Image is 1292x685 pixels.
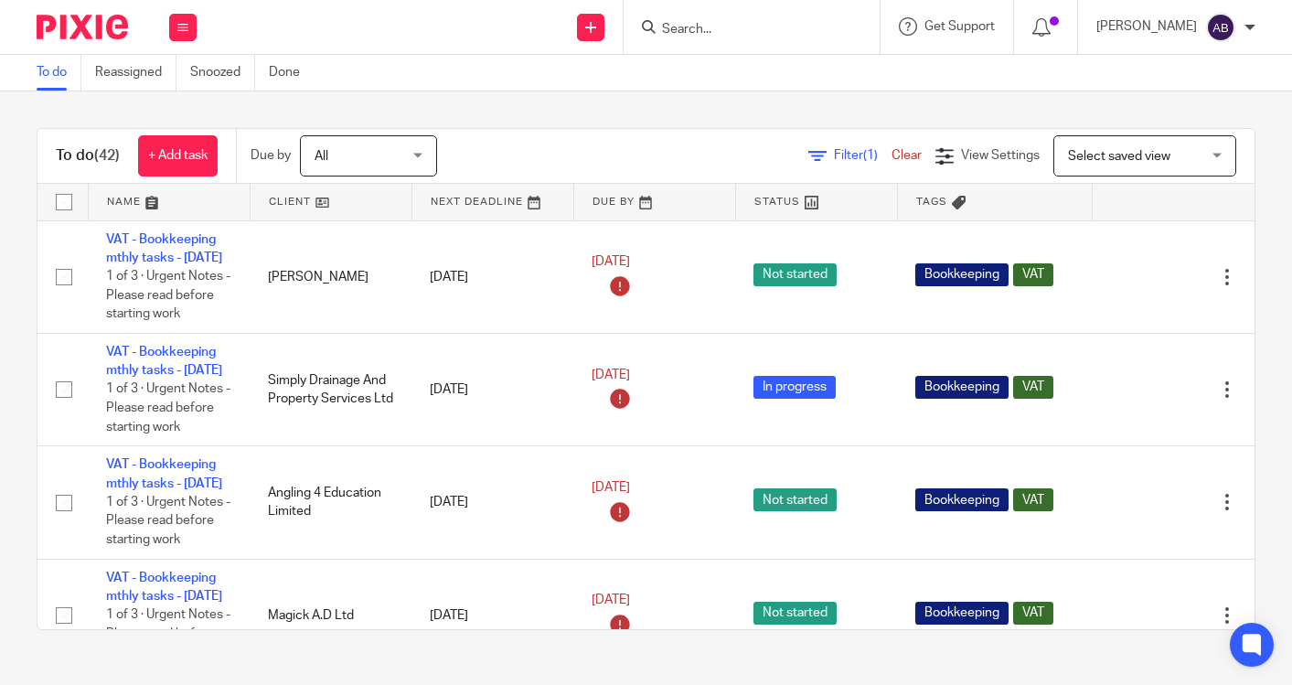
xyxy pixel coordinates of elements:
[37,15,128,39] img: Pixie
[315,150,328,163] span: All
[924,20,995,33] span: Get Support
[250,559,411,671] td: Magick A.D Ltd
[1206,13,1235,42] img: svg%3E
[411,559,573,671] td: [DATE]
[915,376,1009,399] span: Bookkeeping
[411,220,573,333] td: [DATE]
[190,55,255,91] a: Snoozed
[961,149,1040,162] span: View Settings
[592,256,630,269] span: [DATE]
[1013,488,1053,511] span: VAT
[106,572,222,603] a: VAT - Bookkeeping mthly tasks - [DATE]
[916,197,947,207] span: Tags
[660,22,825,38] input: Search
[1013,602,1053,625] span: VAT
[915,488,1009,511] span: Bookkeeping
[106,346,222,377] a: VAT - Bookkeeping mthly tasks - [DATE]
[1013,376,1053,399] span: VAT
[915,263,1009,286] span: Bookkeeping
[1013,263,1053,286] span: VAT
[1068,150,1170,163] span: Select saved view
[251,146,291,165] p: Due by
[95,55,176,91] a: Reassigned
[106,458,222,489] a: VAT - Bookkeeping mthly tasks - [DATE]
[138,135,218,177] a: + Add task
[250,446,411,559] td: Angling 4 Education Limited
[915,602,1009,625] span: Bookkeeping
[753,376,836,399] span: In progress
[1096,17,1197,36] p: [PERSON_NAME]
[592,481,630,494] span: [DATE]
[411,333,573,445] td: [DATE]
[106,608,230,658] span: 1 of 3 · Urgent Notes - Please read before starting work
[250,220,411,333] td: [PERSON_NAME]
[250,333,411,445] td: Simply Drainage And Property Services Ltd
[269,55,314,91] a: Done
[106,233,222,264] a: VAT - Bookkeeping mthly tasks - [DATE]
[753,263,837,286] span: Not started
[106,270,230,320] span: 1 of 3 · Urgent Notes - Please read before starting work
[106,383,230,433] span: 1 of 3 · Urgent Notes - Please read before starting work
[411,446,573,559] td: [DATE]
[834,149,892,162] span: Filter
[56,146,120,166] h1: To do
[863,149,878,162] span: (1)
[592,369,630,381] span: [DATE]
[592,594,630,607] span: [DATE]
[753,488,837,511] span: Not started
[892,149,922,162] a: Clear
[106,496,230,546] span: 1 of 3 · Urgent Notes - Please read before starting work
[753,602,837,625] span: Not started
[37,55,81,91] a: To do
[94,148,120,163] span: (42)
